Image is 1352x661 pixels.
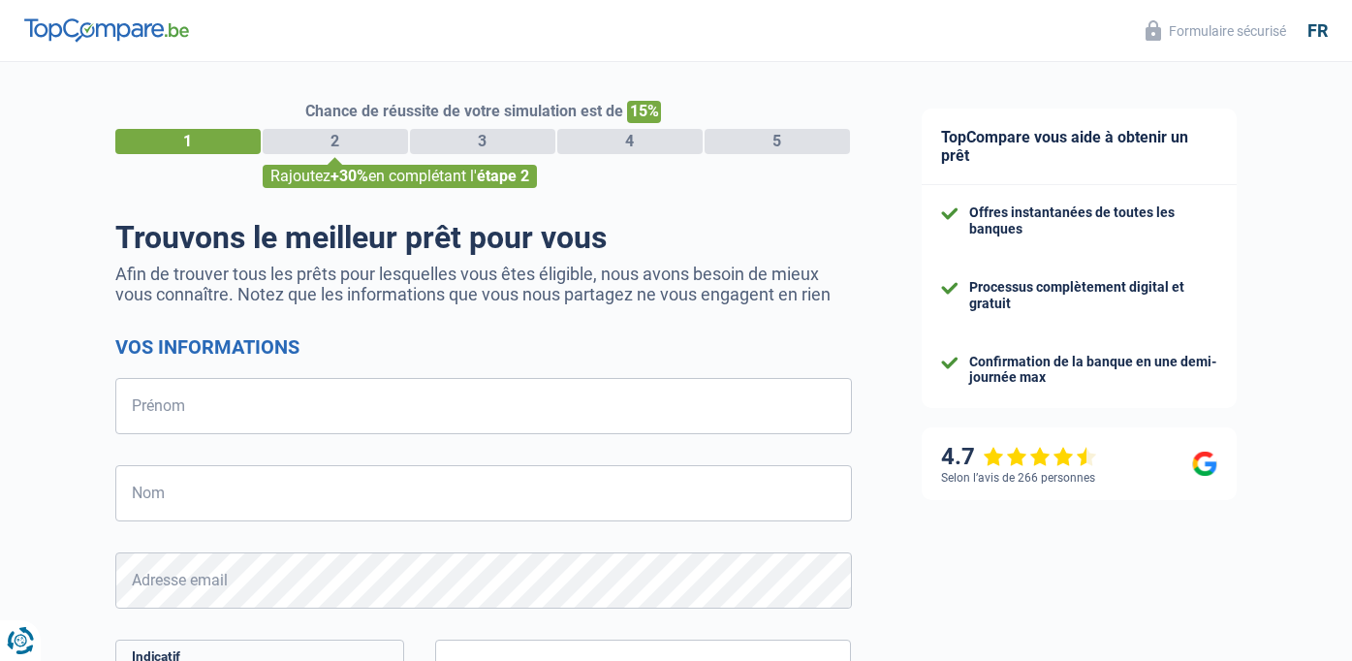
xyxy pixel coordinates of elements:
div: Confirmation de la banque en une demi-journée max [969,354,1217,387]
span: étape 2 [477,167,529,185]
h2: Vos informations [115,335,852,359]
span: Chance de réussite de votre simulation est de [305,102,623,120]
div: TopCompare vous aide à obtenir un prêt [922,109,1237,185]
div: Selon l’avis de 266 personnes [941,471,1095,485]
div: 5 [705,129,850,154]
div: fr [1307,20,1328,42]
div: 4 [557,129,703,154]
div: Processus complètement digital et gratuit [969,279,1217,312]
div: 4.7 [941,443,1097,471]
button: Formulaire sécurisé [1134,15,1298,47]
p: Afin de trouver tous les prêts pour lesquelles vous êtes éligible, nous avons besoin de mieux vou... [115,264,852,304]
h1: Trouvons le meilleur prêt pour vous [115,219,852,256]
div: 2 [263,129,408,154]
span: 15% [627,101,661,123]
div: Offres instantanées de toutes les banques [969,205,1217,237]
div: Rajoutez en complétant l' [263,165,537,188]
span: +30% [330,167,368,185]
div: 3 [410,129,555,154]
div: 1 [115,129,261,154]
img: TopCompare Logo [24,18,189,42]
